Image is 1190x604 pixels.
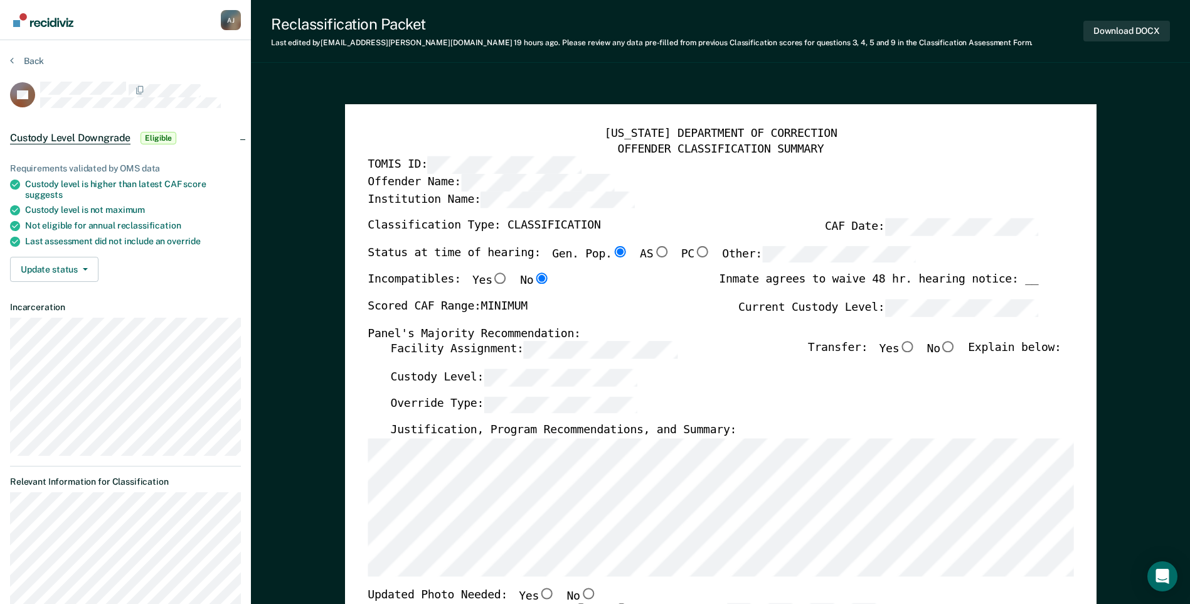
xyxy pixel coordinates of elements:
[460,174,614,191] input: Offender Name:
[25,205,241,215] div: Custody level is not
[808,342,1061,369] div: Transfer: Explain below:
[10,55,44,67] button: Back
[481,191,634,208] input: Institution Name:
[738,299,1038,316] label: Current Custody Level:
[25,236,241,247] div: Last assessment did not include an
[10,477,241,487] dt: Relevant Information for Classification
[390,369,637,386] label: Custody Level:
[879,342,915,359] label: Yes
[427,157,581,174] input: TOMIS ID:
[25,190,63,200] span: suggests
[368,299,528,316] label: Scored CAF Range: MINIMUM
[390,342,677,359] label: Facility Assignment:
[566,588,596,604] label: No
[885,299,1038,316] input: Current Custody Level:
[523,342,677,359] input: Facility Assignment:
[552,246,629,263] label: Gen. Pop.
[368,246,916,274] div: Status at time of hearing:
[25,179,241,200] div: Custody level is higher than latest CAF score
[492,273,508,284] input: Yes
[762,246,916,263] input: Other:
[368,326,1038,342] div: Panel's Majority Recommendation:
[653,246,669,257] input: AS
[10,163,241,174] div: Requirements validated by OMS data
[10,257,98,282] button: Update status
[694,246,711,257] input: PC
[10,302,241,313] dt: Incarceration
[368,174,615,191] label: Offender Name:
[514,38,558,47] span: 19 hours ago
[368,157,581,174] label: TOMIS ID:
[940,342,957,353] input: No
[539,588,555,599] input: Yes
[221,10,241,30] button: Profile dropdown button
[368,273,550,299] div: Incompatibles:
[368,191,634,208] label: Institution Name:
[25,220,241,231] div: Not eligible for annual
[1147,561,1177,591] div: Open Intercom Messenger
[390,424,736,439] label: Justification, Program Recommendations, and Summary:
[117,220,181,230] span: reclassification
[885,218,1038,235] input: CAF Date:
[368,142,1073,157] div: OFFENDER CLASSIFICATION SUMMARY
[580,588,596,599] input: No
[368,218,600,235] label: Classification Type: CLASSIFICATION
[390,396,637,413] label: Override Type:
[368,588,597,604] div: Updated Photo Needed:
[722,246,916,263] label: Other:
[484,369,637,386] input: Custody Level:
[825,218,1038,235] label: CAF Date:
[612,246,628,257] input: Gen. Pop.
[899,342,915,353] input: Yes
[519,588,555,604] label: Yes
[484,396,637,413] input: Override Type:
[640,246,669,263] label: AS
[719,273,1038,299] div: Inmate agrees to waive 48 hr. hearing notice: __
[167,236,201,246] span: override
[13,13,73,27] img: Recidiviz
[533,273,550,284] input: No
[271,15,1033,33] div: Reclassification Packet
[141,132,176,144] span: Eligible
[271,38,1033,47] div: Last edited by [EMAIL_ADDRESS][PERSON_NAME][DOMAIN_NAME] . Please review any data pre-filled from...
[10,132,130,144] span: Custody Level Downgrade
[927,342,956,359] label: No
[105,205,145,215] span: maximum
[368,127,1073,142] div: [US_STATE] DEPARTMENT OF CORRECTION
[681,246,710,263] label: PC
[472,273,509,289] label: Yes
[520,273,550,289] label: No
[1083,21,1170,41] button: Download DOCX
[221,10,241,30] div: A J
